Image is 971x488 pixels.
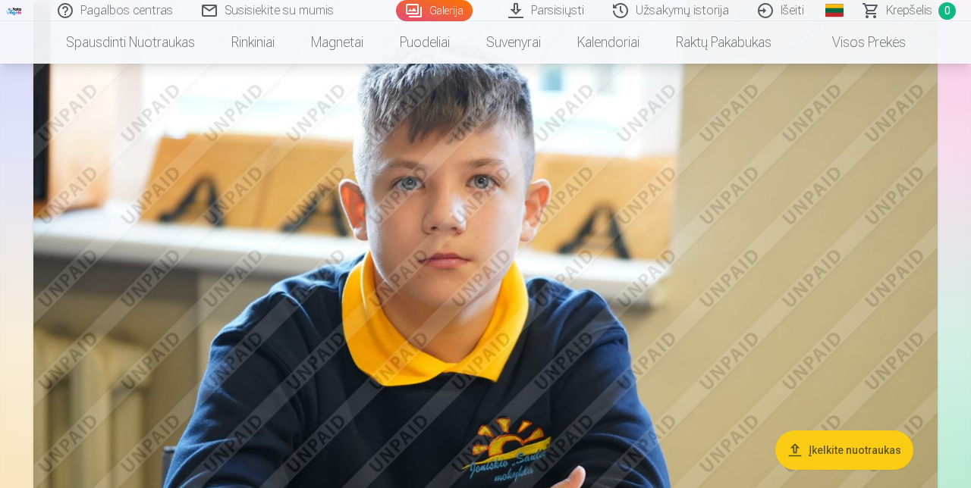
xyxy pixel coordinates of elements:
a: Kalendoriai [559,21,658,64]
a: Visos prekės [790,21,924,64]
button: Įkelkite nuotraukas [775,430,913,470]
a: Spausdinti nuotraukas [48,21,213,64]
a: Puodeliai [382,21,468,64]
img: /fa2 [6,6,23,15]
span: 0 [938,2,956,20]
a: Suvenyrai [468,21,559,64]
span: Krepšelis [886,2,932,20]
a: Rinkiniai [213,21,293,64]
a: Magnetai [293,21,382,64]
a: Raktų pakabukas [658,21,790,64]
